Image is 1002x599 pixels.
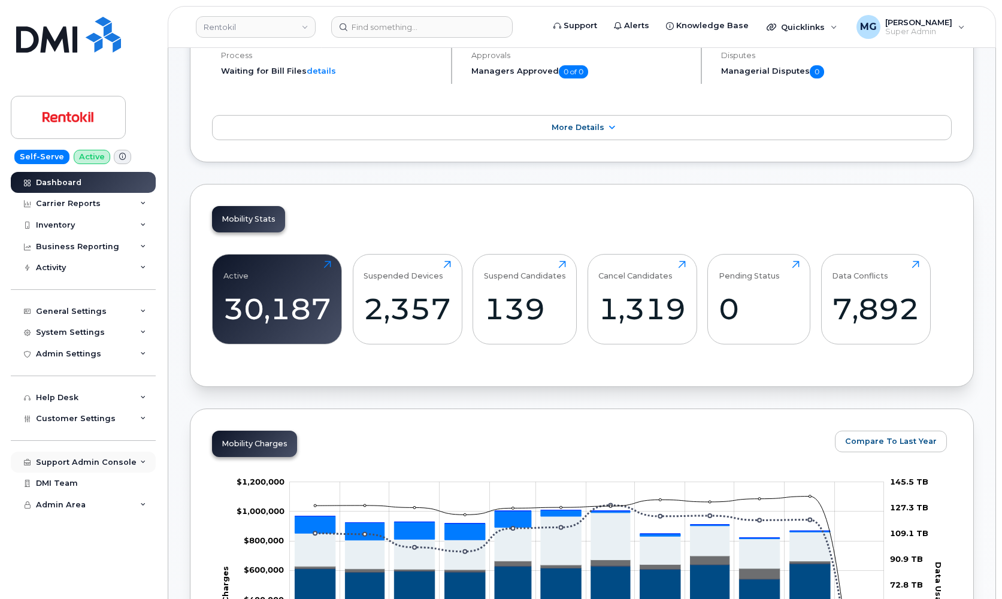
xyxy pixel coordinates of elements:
[832,291,919,326] div: 7,892
[781,22,825,32] span: Quicklinks
[307,66,336,75] a: details
[564,20,597,32] span: Support
[471,65,691,78] h5: Managers Approved
[832,261,919,337] a: Data Conflicts7,892
[810,65,824,78] span: 0
[885,27,952,37] span: Super Admin
[223,261,331,337] a: Active30,187
[471,51,691,60] h4: Approvals
[223,261,249,280] div: Active
[221,51,441,60] h4: Process
[331,16,513,38] input: Find something...
[719,261,780,280] div: Pending Status
[624,20,649,32] span: Alerts
[860,20,877,34] span: MG
[237,477,284,486] tspan: $1,200,000
[237,506,284,516] tspan: $1,000,000
[721,65,952,78] h5: Managerial Disputes
[890,528,928,538] tspan: 109.1 TB
[559,65,588,78] span: 0 of 0
[223,291,331,326] div: 30,187
[598,261,686,337] a: Cancel Candidates1,319
[758,15,846,39] div: Quicklinks
[364,261,451,337] a: Suspended Devices2,357
[598,261,673,280] div: Cancel Candidates
[196,16,316,38] a: Rentokil
[848,15,973,39] div: Monique Garlington
[484,261,566,337] a: Suspend Candidates139
[676,20,749,32] span: Knowledge Base
[890,477,928,486] tspan: 145.5 TB
[890,580,923,589] tspan: 72.8 TB
[545,14,606,38] a: Support
[835,431,947,452] button: Compare To Last Year
[719,291,800,326] div: 0
[484,261,566,280] div: Suspend Candidates
[244,536,284,545] tspan: $800,000
[221,65,441,77] li: Waiting for Bill Files
[719,261,800,337] a: Pending Status0
[484,291,566,326] div: 139
[244,565,284,575] g: $0
[237,506,284,516] g: $0
[890,554,923,564] tspan: 90.9 TB
[845,435,937,447] span: Compare To Last Year
[832,261,888,280] div: Data Conflicts
[721,51,952,60] h4: Disputes
[606,14,658,38] a: Alerts
[244,536,284,545] g: $0
[598,291,686,326] div: 1,319
[244,565,284,575] tspan: $600,000
[885,17,952,27] span: [PERSON_NAME]
[552,123,604,132] span: More Details
[364,291,451,326] div: 2,357
[890,503,928,512] tspan: 127.3 TB
[950,547,993,590] iframe: Messenger Launcher
[658,14,757,38] a: Knowledge Base
[364,261,443,280] div: Suspended Devices
[237,477,284,486] g: $0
